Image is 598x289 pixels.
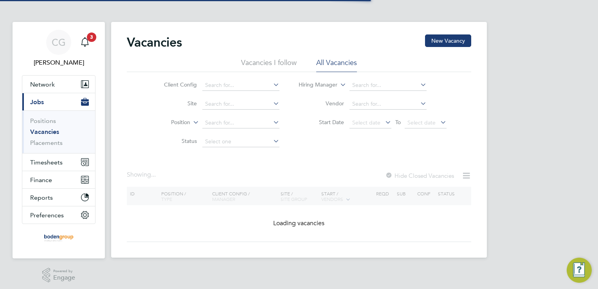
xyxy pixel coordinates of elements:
[30,211,64,219] span: Preferences
[22,232,95,244] a: Go to home page
[87,33,96,42] span: 3
[30,128,59,135] a: Vacancies
[30,139,63,146] a: Placements
[30,81,55,88] span: Network
[393,117,403,127] span: To
[352,119,380,126] span: Select date
[292,81,337,89] label: Hiring Manager
[22,30,95,67] a: CG[PERSON_NAME]
[22,171,95,188] button: Finance
[22,189,95,206] button: Reports
[349,99,427,110] input: Search for...
[152,100,197,107] label: Site
[30,176,52,184] span: Finance
[30,117,56,125] a: Positions
[13,22,105,258] nav: Main navigation
[22,206,95,224] button: Preferences
[42,268,76,283] a: Powered byEngage
[22,58,95,67] span: Connor Gwilliam
[22,76,95,93] button: Network
[77,30,93,55] a: 3
[22,154,95,171] button: Timesheets
[299,119,344,126] label: Start Date
[145,119,190,126] label: Position
[299,100,344,107] label: Vendor
[407,119,436,126] span: Select date
[127,171,157,179] div: Showing
[202,80,279,91] input: Search for...
[316,58,357,72] li: All Vacancies
[241,58,297,72] li: Vacancies I follow
[349,80,427,91] input: Search for...
[52,37,66,47] span: CG
[22,93,95,110] button: Jobs
[30,98,44,106] span: Jobs
[152,81,197,88] label: Client Config
[30,159,63,166] span: Timesheets
[152,137,197,144] label: Status
[127,34,182,50] h2: Vacancies
[385,172,454,179] label: Hide Closed Vacancies
[22,110,95,153] div: Jobs
[202,99,279,110] input: Search for...
[53,275,75,281] span: Engage
[567,258,592,283] button: Engage Resource Center
[202,136,279,147] input: Select one
[151,171,156,179] span: ...
[53,268,75,275] span: Powered by
[41,232,76,244] img: boden-group-logo-retina.png
[425,34,471,47] button: New Vacancy
[202,117,279,128] input: Search for...
[30,194,53,201] span: Reports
